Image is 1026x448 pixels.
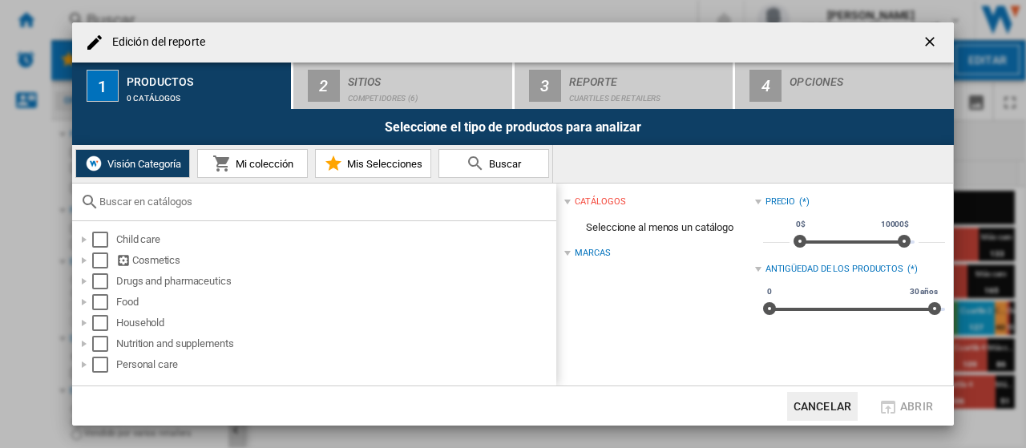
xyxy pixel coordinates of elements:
span: Mi colección [232,158,293,170]
span: Abrir [900,400,933,413]
div: 0 catálogos [127,86,285,103]
button: Mis Selecciones [315,149,431,178]
div: Personal care [116,357,554,373]
md-checkbox: Select [92,294,116,310]
md-checkbox: Select [92,336,116,352]
div: Child care [116,232,554,248]
button: Mi colección [197,149,308,178]
button: 3 Reporte Cuartiles de retailers [515,63,735,109]
button: Cancelar [787,392,858,421]
div: Cuartiles de retailers [569,86,727,103]
div: 1 [87,70,119,102]
div: Cosmetics [116,252,554,268]
div: Food [116,294,554,310]
div: Productos [127,69,285,86]
div: Drugs and pharmaceutics [116,273,554,289]
div: Antigüedad de los productos [765,263,903,276]
button: 1 Productos 0 catálogos [72,63,293,109]
span: 0$ [794,218,808,231]
button: Buscar [438,149,549,178]
div: Sitios [348,69,506,86]
md-checkbox: Select [92,315,116,331]
div: Competidores (6) [348,86,506,103]
span: Buscar [485,158,521,170]
div: Precio [765,196,795,208]
div: 4 [749,70,782,102]
span: Mis Selecciones [343,158,422,170]
div: 3 [529,70,561,102]
md-checkbox: Select [92,273,116,289]
button: getI18NText('BUTTONS.CLOSE_DIALOG') [915,26,947,59]
span: Visión Categoría [103,158,181,170]
div: Reporte [569,69,727,86]
button: 2 Sitios Competidores (6) [293,63,514,109]
div: Household [116,315,554,331]
div: Seleccione el tipo de productos para analizar [72,109,954,145]
span: 0 [765,285,774,298]
button: Visión Categoría [75,149,190,178]
button: Abrir [870,392,941,421]
div: catálogos [575,196,625,208]
span: Seleccione al menos un catálogo [564,212,754,243]
div: Opciones [790,69,947,86]
input: Buscar en catálogos [99,196,548,208]
md-checkbox: Select [92,252,116,268]
md-checkbox: Select [92,232,116,248]
h4: Edición del reporte [104,34,205,50]
span: 10000$ [879,218,911,231]
md-checkbox: Select [92,357,116,373]
ng-md-icon: getI18NText('BUTTONS.CLOSE_DIALOG') [922,34,941,53]
button: 4 Opciones [735,63,954,109]
div: Marcas [575,247,610,260]
div: 2 [308,70,340,102]
div: Nutrition and supplements [116,336,554,352]
span: 30 años [907,285,940,298]
img: wiser-icon-white.png [84,154,103,173]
